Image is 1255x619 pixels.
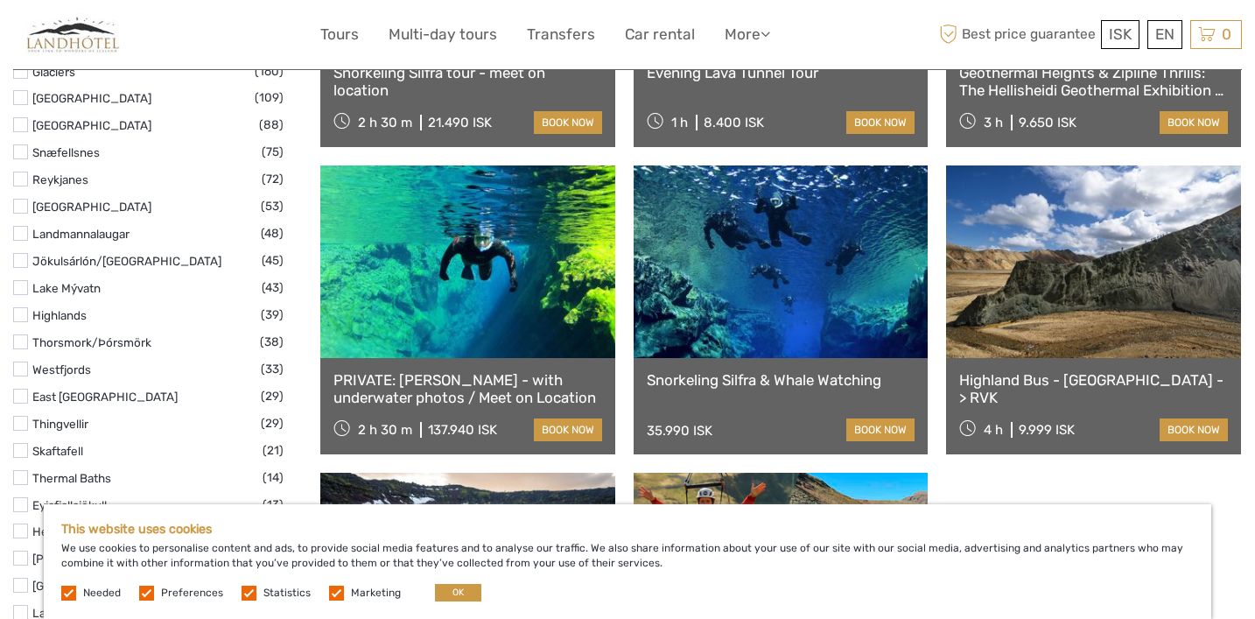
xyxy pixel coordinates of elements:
a: Reykjanes [32,172,88,186]
a: [GEOGRAPHIC_DATA] [32,579,151,593]
a: Snorkeling Silfra & Whale Watching [647,371,915,389]
a: book now [534,111,602,134]
div: 137.940 ISK [428,422,497,438]
a: book now [846,111,915,134]
span: (53) [261,196,284,216]
a: Skaftafell [32,444,83,458]
span: 2 h 30 m [358,422,412,438]
h5: This website uses cookies [61,522,1194,537]
a: Jökulsárlón/[GEOGRAPHIC_DATA] [32,254,221,268]
span: (39) [261,305,284,325]
a: [GEOGRAPHIC_DATA] [32,200,151,214]
a: Landmannalaugar [32,227,130,241]
span: 4 h [984,422,1003,438]
span: (160) [255,61,284,81]
a: Multi-day tours [389,22,497,47]
span: (29) [261,413,284,433]
label: Needed [83,586,121,601]
span: 2 h 30 m [358,115,412,130]
span: (109) [255,88,284,108]
a: [PERSON_NAME][GEOGRAPHIC_DATA] [32,552,245,566]
a: Highlands [32,308,87,322]
span: (13) [263,495,284,515]
a: Westfjords [32,362,91,376]
a: Thorsmork/Þórsmörk [32,335,151,349]
span: 1 h [671,115,688,130]
a: Hekla [32,524,63,538]
span: (88) [259,115,284,135]
a: PRIVATE: [PERSON_NAME] - with underwater photos / Meet on Location [333,371,602,407]
span: (29) [261,386,284,406]
a: Glaciers [32,65,75,79]
div: EN [1147,20,1182,49]
label: Statistics [263,586,311,601]
a: Evening Lava Tunnel Tour [647,64,915,81]
a: Snorkeling Silfra tour - meet on location [333,64,602,100]
span: (48) [261,223,284,243]
span: (45) [262,250,284,271]
a: book now [1160,111,1228,134]
a: [GEOGRAPHIC_DATA] [32,118,151,132]
a: [GEOGRAPHIC_DATA] [32,91,151,105]
a: Tours [320,22,359,47]
a: book now [534,419,602,441]
a: Geothermal Heights & Zipline Thrills: The Hellisheidi Geothermal Exhibition & Mega Zipline Adventure [959,64,1228,100]
span: ISK [1109,25,1132,43]
span: (38) [260,332,284,352]
div: 35.990 ISK [647,423,712,439]
span: 3 h [984,115,1003,130]
span: (14) [263,468,284,488]
span: (21) [263,440,284,461]
span: (75) [262,142,284,162]
div: 21.490 ISK [428,115,492,130]
a: book now [1160,419,1228,441]
label: Marketing [351,586,401,601]
div: 8.400 ISK [704,115,764,130]
a: Lake Mývatn [32,281,101,295]
span: Best price guarantee [935,20,1097,49]
span: 0 [1219,25,1234,43]
a: Car rental [625,22,695,47]
label: Preferences [161,586,223,601]
span: (72) [262,169,284,189]
a: More [725,22,770,47]
img: 794-4d1e71b2-5dd0-4a39-8cc1-b0db556bc61e_logo_small.jpg [13,13,134,56]
a: Thermal Baths [32,471,111,485]
a: Eyjafjallajökull [32,498,107,512]
a: Highland Bus - [GEOGRAPHIC_DATA] -> RVK [959,371,1228,407]
a: Thingvellir [32,417,88,431]
a: Snæfellsnes [32,145,100,159]
span: (33) [261,359,284,379]
div: We use cookies to personalise content and ads, to provide social media features and to analyse ou... [44,504,1211,619]
div: 9.650 ISK [1019,115,1076,130]
div: 9.999 ISK [1019,422,1075,438]
a: Transfers [527,22,595,47]
span: (43) [262,278,284,298]
button: OK [435,584,481,601]
a: book now [846,419,915,441]
a: East [GEOGRAPHIC_DATA] [32,390,178,404]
